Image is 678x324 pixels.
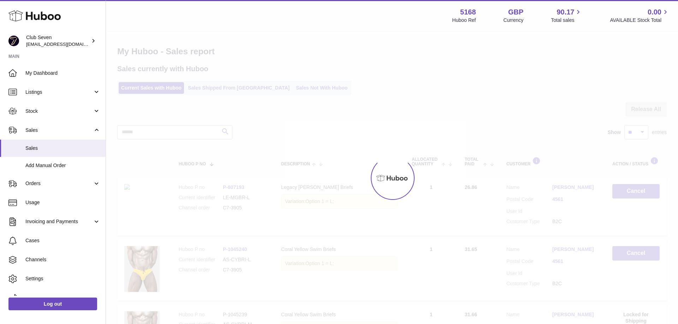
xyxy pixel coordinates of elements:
[504,17,524,24] div: Currency
[508,7,523,17] strong: GBP
[26,41,104,47] span: [EMAIL_ADDRESS][DOMAIN_NAME]
[8,298,97,310] a: Log out
[557,7,574,17] span: 90.17
[551,7,582,24] a: 90.17 Total sales
[25,162,100,169] span: Add Manual Order
[25,180,93,187] span: Orders
[25,70,100,77] span: My Dashboard
[460,7,476,17] strong: 5168
[25,108,93,115] span: Stock
[26,34,90,48] div: Club Seven
[25,89,93,96] span: Listings
[25,275,100,282] span: Settings
[25,199,100,206] span: Usage
[610,7,670,24] a: 0.00 AVAILABLE Stock Total
[25,218,93,225] span: Invoicing and Payments
[551,17,582,24] span: Total sales
[8,36,19,46] img: info@wearclubseven.com
[610,17,670,24] span: AVAILABLE Stock Total
[25,145,100,152] span: Sales
[452,17,476,24] div: Huboo Ref
[25,237,100,244] span: Cases
[25,256,100,263] span: Channels
[25,127,93,134] span: Sales
[25,294,100,301] span: Returns
[648,7,661,17] span: 0.00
